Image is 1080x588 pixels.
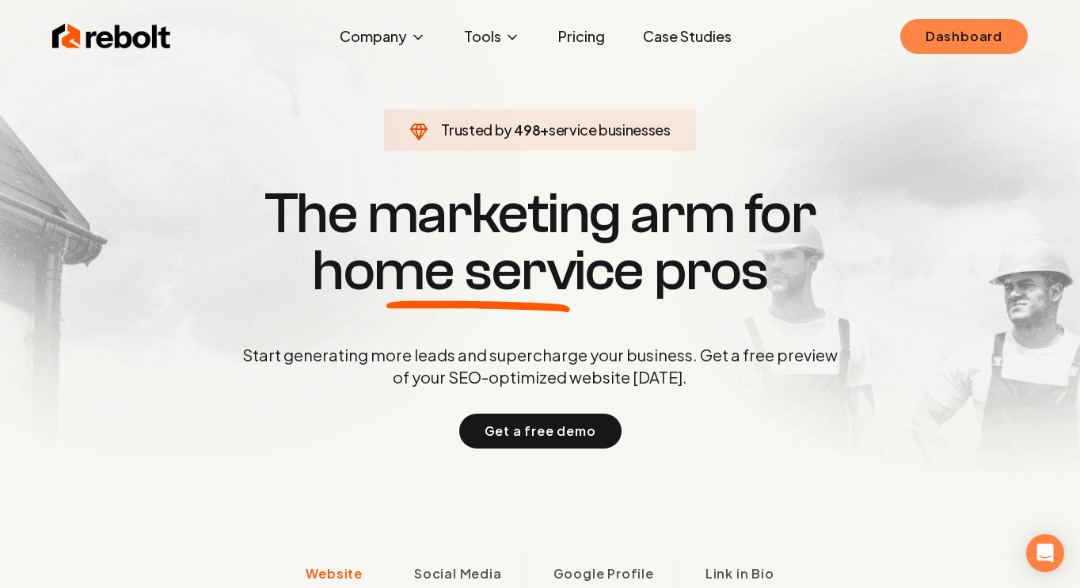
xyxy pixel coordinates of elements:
[441,120,511,139] span: Trusted by
[312,242,644,300] span: home service
[540,120,549,139] span: +
[414,564,502,583] span: Social Media
[451,21,533,52] button: Tools
[514,119,540,141] span: 498
[546,21,618,52] a: Pricing
[306,564,363,583] span: Website
[553,564,654,583] span: Google Profile
[630,21,744,52] a: Case Studies
[900,19,1028,54] a: Dashboard
[459,414,622,449] button: Get a free demo
[239,344,841,388] p: Start generating more leads and supercharge your business. Get a free preview of your SEO-optimiz...
[705,564,774,583] span: Link in Bio
[160,185,920,300] h1: The marketing arm for pros
[327,21,439,52] button: Company
[1026,534,1064,572] div: Open Intercom Messenger
[549,120,671,139] span: service businesses
[52,21,171,52] img: Rebolt Logo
